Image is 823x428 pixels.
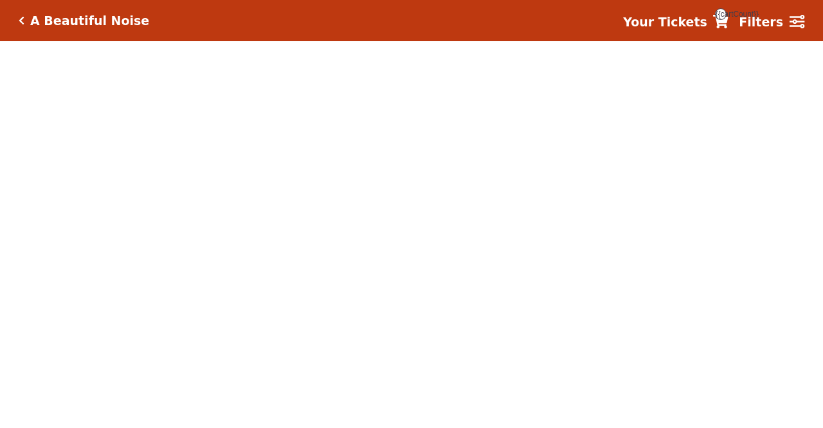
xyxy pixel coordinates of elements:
[19,16,24,25] a: Click here to go back to filters
[30,14,149,28] h5: A Beautiful Noise
[715,8,727,20] span: {{cartCount}}
[623,13,728,32] a: Your Tickets {{cartCount}}
[739,15,783,29] strong: Filters
[623,15,707,29] strong: Your Tickets
[739,13,804,32] a: Filters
